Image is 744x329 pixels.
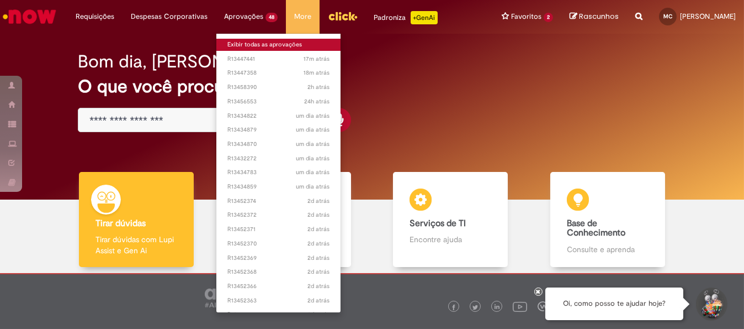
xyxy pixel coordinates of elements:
a: Base de Conhecimento Consulte e aprenda [529,172,687,268]
time: 27/08/2025 18:10:57 [296,168,330,176]
p: +GenAi [411,11,438,24]
span: Rascunhos [579,11,619,22]
span: 48 [265,13,278,22]
span: R13452371 [227,225,330,234]
span: 24h atrás [304,97,330,106]
span: R13452372 [227,211,330,220]
span: More [294,11,311,22]
span: R13434822 [227,112,330,121]
span: 2h atrás [307,83,330,91]
span: R13452370 [227,239,330,248]
time: 29/08/2025 08:09:34 [307,83,330,91]
span: Favoritos [511,11,541,22]
time: 27/08/2025 18:18:41 [296,140,330,148]
a: Aberto R13452371 : [216,223,341,236]
span: R13447358 [227,69,330,77]
time: 27/08/2025 18:14:21 [296,154,330,163]
span: [PERSON_NAME] [680,12,736,21]
img: logo_footer_youtube.png [513,299,527,314]
p: Tirar dúvidas com Lupi Assist e Gen Ai [95,234,177,256]
time: 27/08/2025 18:24:15 [296,126,330,134]
a: Aberto R13445119 : [216,309,341,321]
span: 17m atrás [304,55,330,63]
a: Aberto R13452368 : [216,266,341,278]
span: 18m atrás [304,69,330,77]
time: 27/08/2025 13:14:04 [307,239,330,248]
a: Aberto R13458390 : [216,81,341,93]
time: 27/08/2025 13:13:49 [307,282,330,290]
a: Aberto R13452369 : [216,252,341,264]
a: Aberto R13452372 : [216,209,341,221]
span: R13456553 [227,97,330,106]
span: 2d atrás [307,268,330,276]
p: Encontre ajuda [410,234,491,245]
span: 2d atrás [307,225,330,233]
a: Aberto R13432272 : [216,153,341,165]
span: R13434859 [227,182,330,191]
span: Aprovações [224,11,263,22]
span: R13432272 [227,154,330,163]
a: Aberto R13434870 : [216,138,341,150]
ul: Aprovações [216,33,341,313]
h2: Bom dia, [PERSON_NAME] [78,52,289,71]
time: 27/08/2025 13:14:16 [307,197,330,205]
a: Serviços de TI Encontre ajuda [372,172,529,268]
span: R13434870 [227,140,330,149]
span: 2d atrás [307,282,330,290]
span: um dia atrás [296,154,330,163]
span: 2d atrás [307,254,330,262]
span: R13458390 [227,83,330,92]
a: Tirar dúvidas Tirar dúvidas com Lupi Assist e Gen Ai [58,172,215,268]
b: Base de Conhecimento [567,218,625,239]
img: ServiceNow [1,6,58,28]
h2: O que você procura hoje? [78,77,666,96]
a: Catálogo de Ofertas Abra uma solicitação [215,172,373,268]
span: R13452368 [227,268,330,276]
span: 2 [544,13,553,22]
span: R13445119 [227,310,330,319]
span: Requisições [76,11,114,22]
a: Aberto R13447358 : [216,67,341,79]
a: Aberto R13434822 : [216,110,341,122]
time: 27/08/2025 08:38:50 [307,310,330,318]
span: R13452374 [227,197,330,206]
time: 27/08/2025 18:26:07 [296,112,330,120]
img: logo_footer_twitter.png [472,305,478,310]
a: Exibir todas as aprovações [216,39,341,51]
b: Serviços de TI [410,218,466,229]
time: 28/08/2025 10:13:04 [304,97,330,106]
img: logo_footer_ambev_rotulo_gray.png [205,285,268,307]
span: um dia atrás [296,140,330,148]
span: um dia atrás [296,168,330,176]
time: 29/08/2025 09:52:35 [304,55,330,63]
span: R13452369 [227,254,330,263]
time: 27/08/2025 13:13:53 [307,268,330,276]
time: 27/08/2025 13:13:37 [307,296,330,305]
a: Aberto R13452366 : [216,280,341,293]
span: R13447441 [227,55,330,64]
span: 2d atrás [307,211,330,219]
img: click_logo_yellow_360x200.png [328,8,358,24]
a: Rascunhos [570,12,619,22]
a: Aberto R13456553 : [216,96,341,108]
span: 2d atrás [307,197,330,205]
img: logo_footer_linkedin.png [495,304,500,311]
a: Aberto R13452363 : [216,295,341,307]
span: 2d atrás [307,239,330,248]
span: R13434783 [227,168,330,177]
span: um dia atrás [296,112,330,120]
time: 29/08/2025 09:52:08 [304,69,330,77]
span: 3d atrás [307,310,330,318]
a: Aberto R13447441 : [216,53,341,65]
a: Aberto R13434783 : [216,166,341,179]
div: Padroniza [374,11,438,24]
img: logo_footer_facebook.png [451,305,456,310]
span: um dia atrás [296,182,330,191]
a: Aberto R13434859 : [216,181,341,193]
a: Aberto R13452374 : [216,195,341,207]
span: R13452363 [227,296,330,305]
p: Consulte e aprenda [567,244,649,255]
time: 27/08/2025 13:13:59 [307,254,330,262]
a: Aberto R13434879 : [216,124,341,136]
img: logo_footer_workplace.png [538,301,548,311]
